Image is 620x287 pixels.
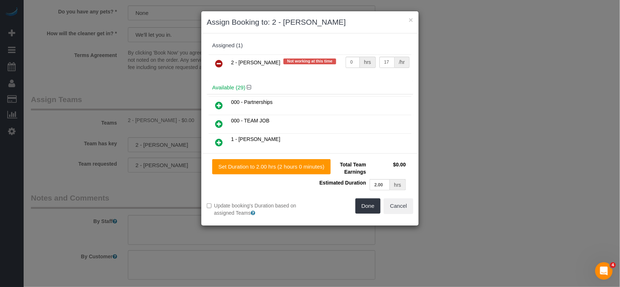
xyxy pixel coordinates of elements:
h4: Available (29) [212,85,408,91]
div: Assigned (1) [212,43,408,49]
div: hrs [360,57,376,68]
h3: Assign Booking to: 2 - [PERSON_NAME] [207,17,413,28]
span: 000 - TEAM JOB [231,118,270,124]
span: 000 - Partnerships [231,99,273,105]
td: $0.00 [368,159,408,177]
iframe: Intercom live chat [595,262,613,280]
span: 2 - [PERSON_NAME] [231,60,280,65]
span: 1 - [PERSON_NAME] [231,136,280,142]
span: 4 [610,262,616,268]
input: Update booking's Duration based on assigned Teams [207,203,212,208]
td: Total Team Earnings [315,159,368,177]
button: Set Duration to 2.00 hrs (2 hours 0 minutes) [212,159,331,174]
button: Done [355,198,381,214]
button: Cancel [384,198,413,214]
span: Estimated Duration [319,180,366,186]
label: Update booking's Duration based on assigned Teams [207,202,305,217]
div: /hr [395,57,410,68]
div: hrs [390,179,406,190]
span: Not working at this time [283,58,336,64]
button: × [409,16,413,24]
